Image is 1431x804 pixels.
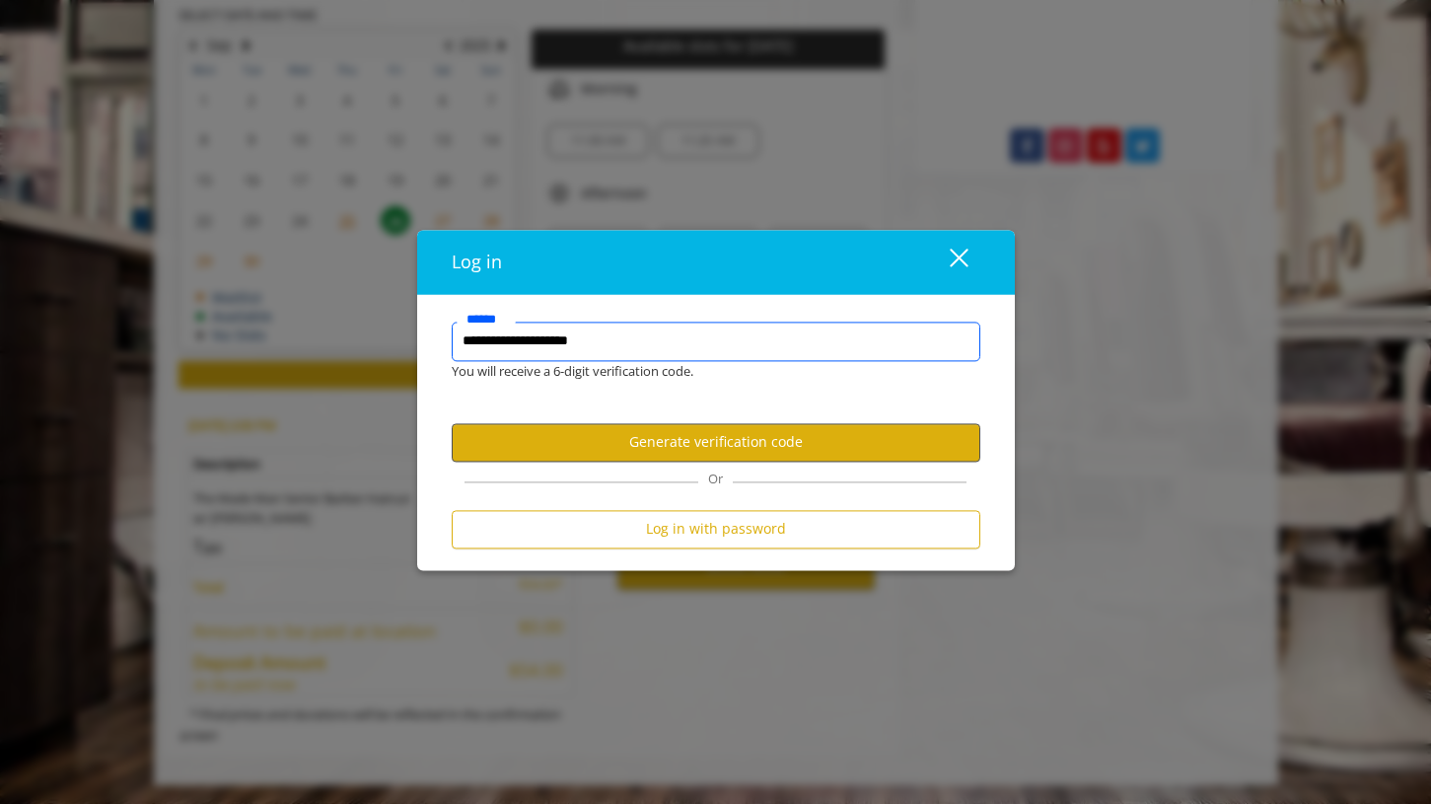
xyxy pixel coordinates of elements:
span: Or [698,470,733,487]
button: close dialog [913,242,980,282]
span: Log in [452,250,502,273]
div: You will receive a 6-digit verification code. [437,361,966,382]
div: close dialog [927,248,966,277]
button: Generate verification code [452,423,980,462]
button: Log in with password [452,510,980,548]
